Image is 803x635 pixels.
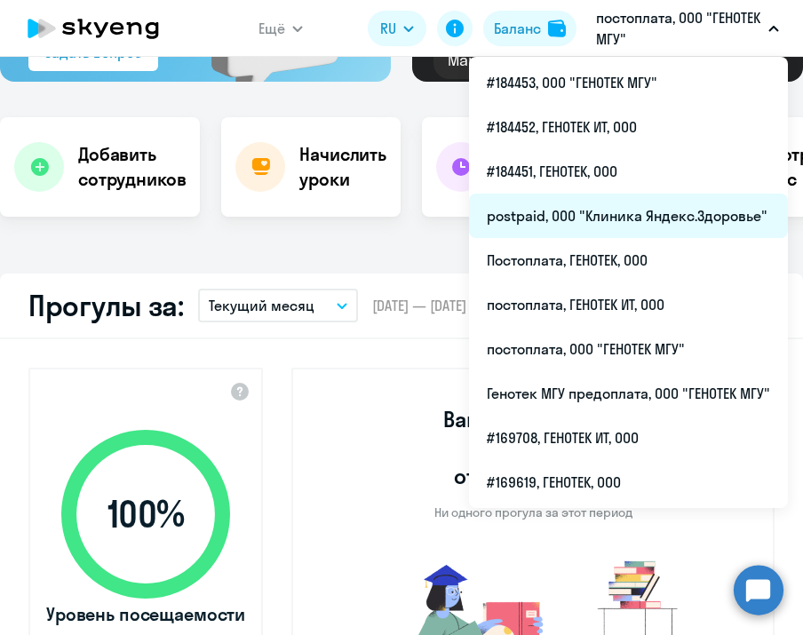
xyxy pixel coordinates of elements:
h2: Прогулы за: [28,288,184,323]
h4: Начислить уроки [299,142,386,192]
ul: Ещё [469,57,788,508]
button: постоплата, ООО "ГЕНОТЕК МГУ" [587,7,788,50]
img: balance [548,20,566,37]
div: Баланс [494,18,541,39]
button: Ещё [258,11,303,46]
span: [DATE] — [DATE] [372,296,466,315]
p: Текущий месяц [209,295,314,316]
div: Маркетологам [433,42,569,79]
button: RU [368,11,426,46]
h4: Добавить сотрудников [78,142,186,192]
p: постоплата, ООО "ГЕНОТЕК МГУ" [596,7,761,50]
h3: Ваши сотрудники самые ответственные! [419,405,648,490]
span: Ещё [258,18,285,39]
p: Ни одного прогула за этот период [434,504,632,520]
button: Текущий месяц [198,289,358,322]
span: RU [380,18,396,39]
button: Балансbalance [483,11,576,46]
span: 100 % [44,493,248,536]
